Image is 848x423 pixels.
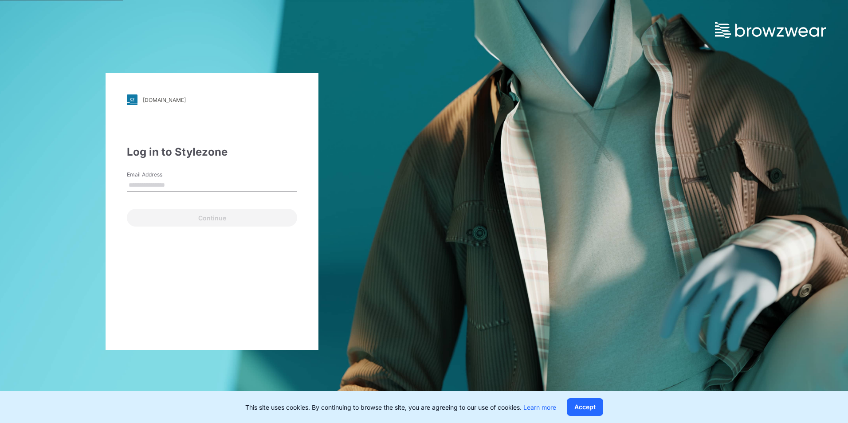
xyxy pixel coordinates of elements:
div: [DOMAIN_NAME] [143,97,186,103]
img: browzwear-logo.73288ffb.svg [715,22,826,38]
p: This site uses cookies. By continuing to browse the site, you are agreeing to our use of cookies. [245,403,556,412]
img: svg+xml;base64,PHN2ZyB3aWR0aD0iMjgiIGhlaWdodD0iMjgiIHZpZXdCb3g9IjAgMCAyOCAyOCIgZmlsbD0ibm9uZSIgeG... [127,94,137,105]
label: Email Address [127,171,189,179]
a: Learn more [523,403,556,411]
button: Accept [567,398,603,416]
a: [DOMAIN_NAME] [127,94,297,105]
div: Log in to Stylezone [127,144,297,160]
